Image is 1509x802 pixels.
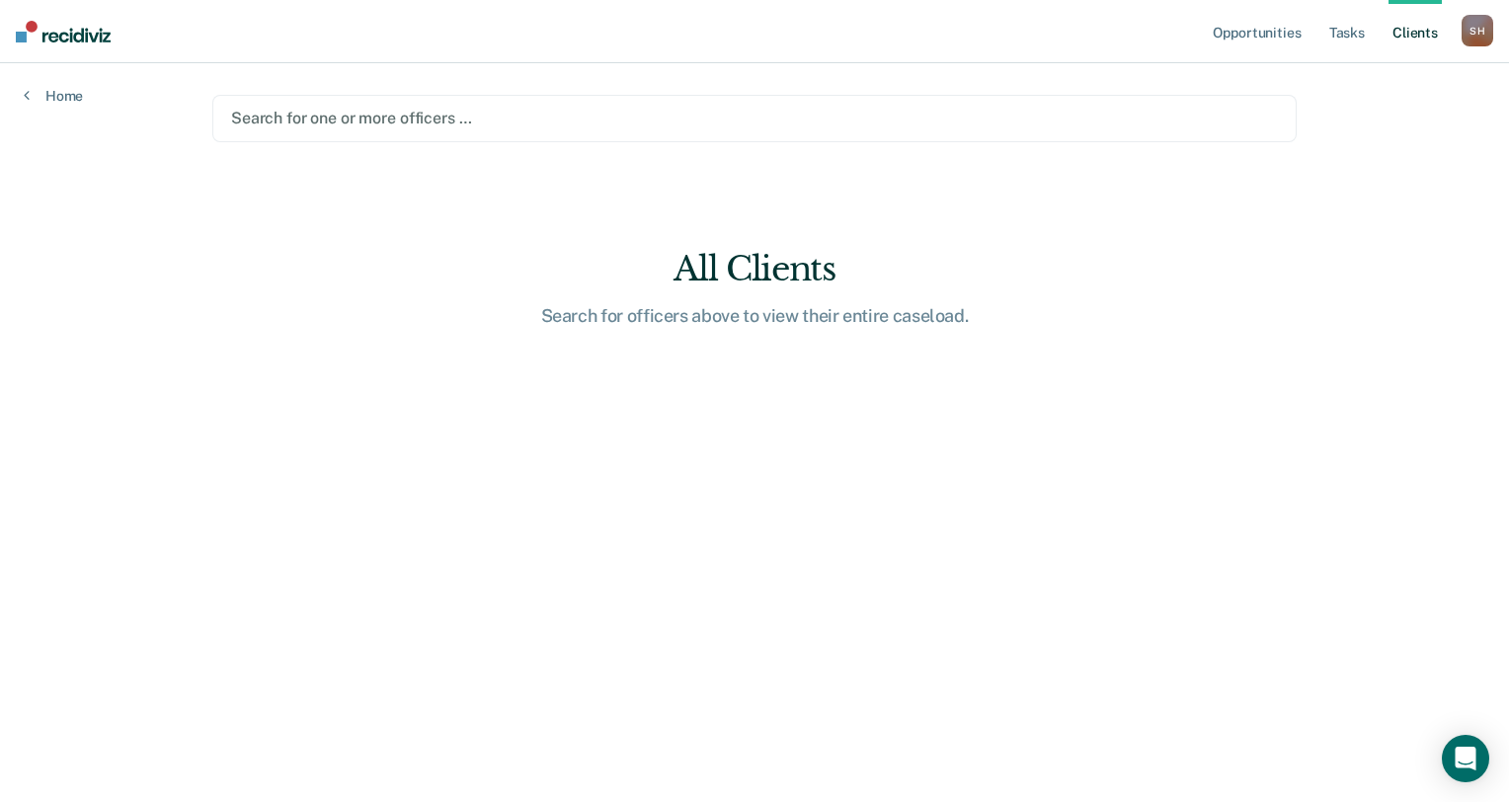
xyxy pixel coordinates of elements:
button: SH [1462,15,1493,46]
a: Home [24,87,83,105]
div: All Clients [438,249,1071,289]
div: Open Intercom Messenger [1442,735,1489,782]
div: S H [1462,15,1493,46]
img: Recidiviz [16,21,111,42]
div: Search for officers above to view their entire caseload. [438,305,1071,327]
